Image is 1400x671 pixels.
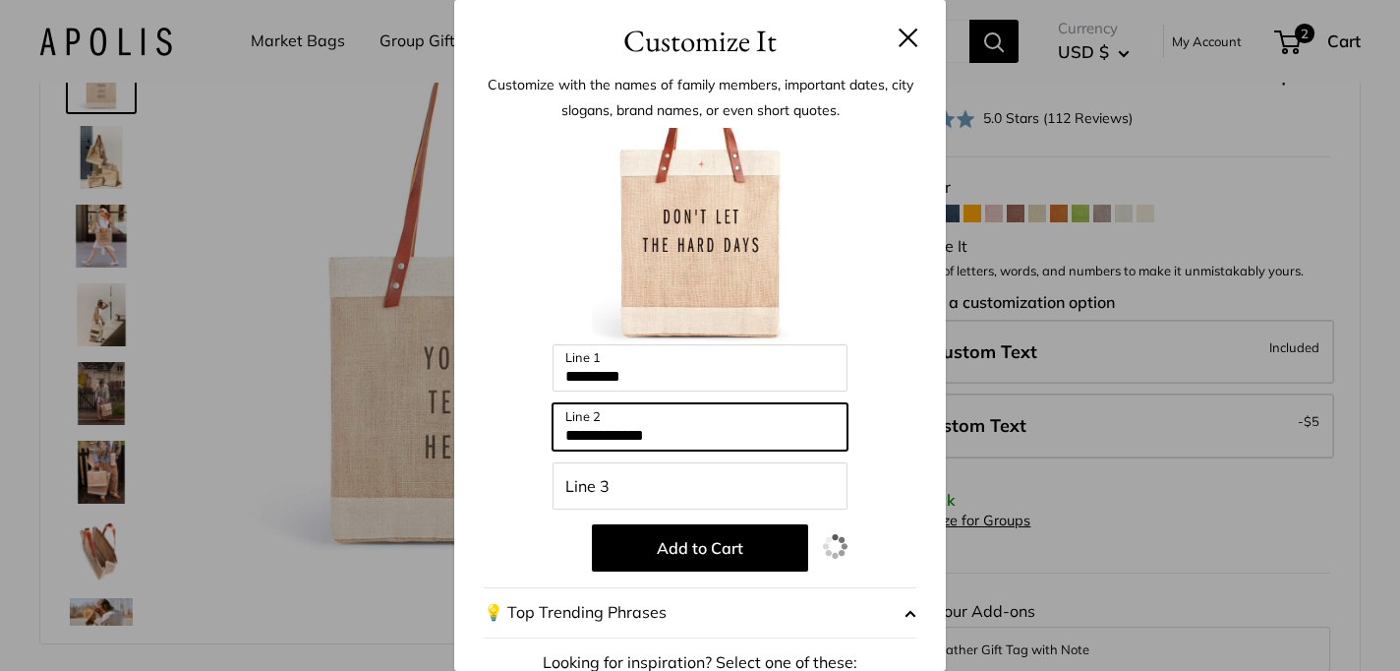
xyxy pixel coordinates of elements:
[484,72,916,123] p: Customize with the names of family members, important dates, city slogans, brand names, or even s...
[16,596,210,655] iframe: Sign Up via Text for Offers
[484,587,916,639] button: 💡 Top Trending Phrases
[592,524,808,572] button: Add to Cart
[484,18,916,64] h3: Customize It
[592,128,808,344] img: customizer-prod
[823,534,847,559] img: loading.gif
